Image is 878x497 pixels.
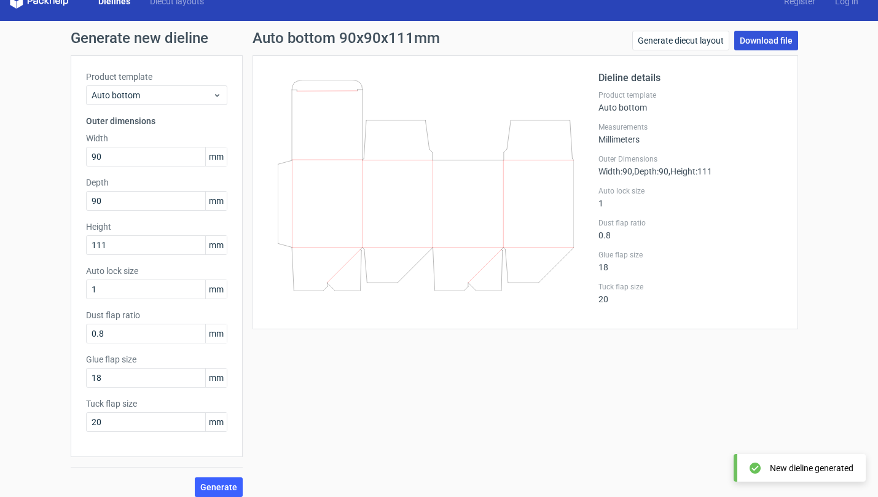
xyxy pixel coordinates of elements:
[598,282,783,292] label: Tuck flap size
[598,71,783,85] h2: Dieline details
[71,31,808,45] h1: Generate new dieline
[86,353,227,366] label: Glue flap size
[598,186,783,208] div: 1
[205,280,227,299] span: mm
[86,265,227,277] label: Auto lock size
[598,282,783,304] div: 20
[195,477,243,497] button: Generate
[205,324,227,343] span: mm
[86,132,227,144] label: Width
[770,462,853,474] div: New dieline generated
[734,31,798,50] a: Download file
[668,166,712,176] span: , Height : 111
[598,250,783,260] label: Glue flap size
[598,218,783,240] div: 0.8
[598,90,783,100] label: Product template
[632,31,729,50] a: Generate diecut layout
[632,166,668,176] span: , Depth : 90
[598,122,783,132] label: Measurements
[92,89,213,101] span: Auto bottom
[598,166,632,176] span: Width : 90
[86,176,227,189] label: Depth
[86,221,227,233] label: Height
[86,309,227,321] label: Dust flap ratio
[205,236,227,254] span: mm
[205,369,227,387] span: mm
[598,218,783,228] label: Dust flap ratio
[86,397,227,410] label: Tuck flap size
[205,192,227,210] span: mm
[200,483,237,491] span: Generate
[205,413,227,431] span: mm
[598,250,783,272] div: 18
[598,90,783,112] div: Auto bottom
[86,115,227,127] h3: Outer dimensions
[598,186,783,196] label: Auto lock size
[598,122,783,144] div: Millimeters
[205,147,227,166] span: mm
[253,31,440,45] h1: Auto bottom 90x90x111mm
[86,71,227,83] label: Product template
[598,154,783,164] label: Outer Dimensions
